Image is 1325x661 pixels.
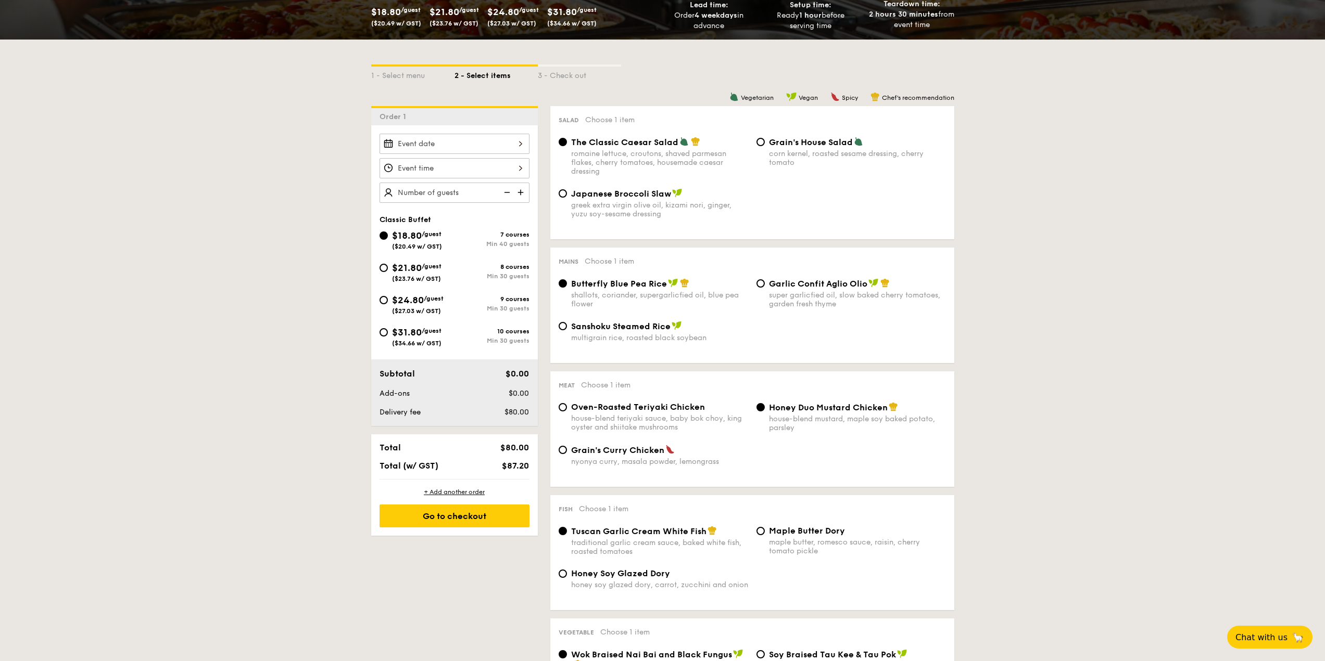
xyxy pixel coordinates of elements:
span: /guest [424,295,444,302]
input: Japanese Broccoli Slawgreek extra virgin olive oil, kizami nori, ginger, yuzu soy-sesame dressing [559,189,567,198]
img: icon-chef-hat.a58ddaea.svg [870,92,880,101]
span: Mains [559,258,578,265]
span: Sanshoku Steamed Rice [571,321,671,331]
div: romaine lettuce, croutons, shaved parmesan flakes, cherry tomatoes, housemade caesar dressing [571,149,748,176]
input: $21.80/guest($23.76 w/ GST)8 coursesMin 30 guests [380,264,388,272]
input: Grain's Curry Chickennyonya curry, masala powder, lemongrass [559,446,567,454]
span: /guest [401,6,421,14]
strong: 4 weekdays [695,11,737,20]
span: /guest [577,6,597,14]
span: $21.80 [430,6,459,18]
span: Salad [559,116,579,124]
img: icon-vegan.f8ff3823.svg [668,278,678,288]
div: nyonya curry, masala powder, lemongrass [571,457,748,466]
input: Grain's House Saladcorn kernel, roasted sesame dressing, cherry tomato [756,138,765,146]
span: Meat [559,382,575,389]
img: icon-chef-hat.a58ddaea.svg [880,278,890,288]
span: $80.00 [500,443,529,452]
div: traditional garlic cream sauce, baked white fish, roasted tomatoes [571,538,748,556]
input: Oven-Roasted Teriyaki Chickenhouse-blend teriyaki sauce, baby bok choy, king oyster and shiitake ... [559,403,567,411]
div: Ready before serving time [764,10,857,31]
span: $24.80 [392,294,424,306]
span: Setup time: [790,1,831,9]
button: Chat with us🦙 [1227,626,1313,649]
div: honey soy glazed dory, carrot, zucchini and onion [571,580,748,589]
div: corn kernel, roasted sesame dressing, cherry tomato [769,149,946,167]
div: house-blend teriyaki sauce, baby bok choy, king oyster and shiitake mushrooms [571,414,748,432]
span: Oven-Roasted Teriyaki Chicken [571,402,705,412]
input: Butterfly Blue Pea Riceshallots, coriander, supergarlicfied oil, blue pea flower [559,279,567,288]
div: + Add another order [380,488,529,496]
div: 10 courses [455,328,529,335]
div: Go to checkout [380,504,529,527]
input: Maple Butter Dorymaple butter, romesco sauce, raisin, cherry tomato pickle [756,527,765,535]
span: $24.80 [487,6,519,18]
span: $0.00 [506,369,529,379]
div: 2 - Select items [455,67,538,81]
div: maple butter, romesco sauce, raisin, cherry tomato pickle [769,538,946,555]
span: Vegetable [559,629,594,636]
input: Event date [380,134,529,154]
div: Min 30 guests [455,337,529,344]
span: ($27.03 w/ GST) [392,307,441,315]
div: 3 - Check out [538,67,621,81]
img: icon-vegan.f8ff3823.svg [672,188,683,198]
input: Honey Soy Glazed Doryhoney soy glazed dory, carrot, zucchini and onion [559,569,567,578]
img: icon-vegetarian.fe4039eb.svg [679,137,689,146]
input: $24.80/guest($27.03 w/ GST)9 coursesMin 30 guests [380,296,388,304]
span: Subtotal [380,369,415,379]
span: Grain's Curry Chicken [571,445,664,455]
img: icon-spicy.37a8142b.svg [665,445,675,454]
span: Order 1 [380,112,410,121]
img: icon-spicy.37a8142b.svg [830,92,840,101]
span: Vegan [799,94,818,101]
img: icon-vegan.f8ff3823.svg [868,278,879,288]
span: ($34.66 w/ GST) [392,340,441,347]
span: Choose 1 item [579,504,628,513]
span: ($23.76 w/ GST) [430,20,478,27]
span: ($23.76 w/ GST) [392,275,441,282]
span: ($34.66 w/ GST) [547,20,597,27]
span: /guest [422,263,441,270]
div: Min 40 guests [455,240,529,248]
span: Chat with us [1235,632,1288,642]
img: icon-vegan.f8ff3823.svg [672,321,682,330]
span: Delivery fee [380,408,421,417]
span: $87.20 [502,461,529,471]
strong: 1 hour [799,11,822,20]
span: /guest [422,230,441,238]
div: multigrain rice, roasted black soybean [571,333,748,342]
img: icon-vegetarian.fe4039eb.svg [854,137,863,146]
img: icon-vegan.f8ff3823.svg [786,92,797,101]
img: icon-add.58712e84.svg [514,183,529,202]
div: Order in advance [663,10,756,31]
span: $21.80 [392,262,422,274]
span: Honey Duo Mustard Chicken [769,403,888,412]
input: Event time [380,158,529,178]
div: greek extra virgin olive oil, kizami nori, ginger, yuzu soy-sesame dressing [571,201,748,218]
span: Choose 1 item [585,115,635,124]
span: Maple Butter Dory [769,526,845,536]
span: /guest [422,327,441,334]
span: Spicy [842,94,858,101]
span: $0.00 [509,389,529,398]
div: 8 courses [455,263,529,270]
span: Wok Braised Nai Bai and Black Fungus [571,650,732,659]
div: 1 - Select menu [371,67,455,81]
span: Grain's House Salad [769,137,853,147]
span: Lead time: [690,1,728,9]
span: Fish [559,506,573,513]
strong: 2 hours 30 minutes [869,10,938,19]
img: icon-vegetarian.fe4039eb.svg [729,92,739,101]
span: /guest [459,6,479,14]
input: Sanshoku Steamed Ricemultigrain rice, roasted black soybean [559,322,567,330]
input: $31.80/guest($34.66 w/ GST)10 coursesMin 30 guests [380,328,388,336]
input: Number of guests [380,183,529,203]
input: ⁠Soy Braised Tau Kee & Tau Pokcamellia mushroom, star anise, [PERSON_NAME] [756,650,765,658]
span: ($20.49 w/ GST) [392,243,442,250]
input: Honey Duo Mustard Chickenhouse-blend mustard, maple soy baked potato, parsley [756,403,765,411]
span: Choose 1 item [585,257,634,266]
img: icon-reduce.1d2dbef1.svg [498,183,514,202]
span: Classic Buffet [380,215,431,224]
img: icon-vegan.f8ff3823.svg [733,649,743,658]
